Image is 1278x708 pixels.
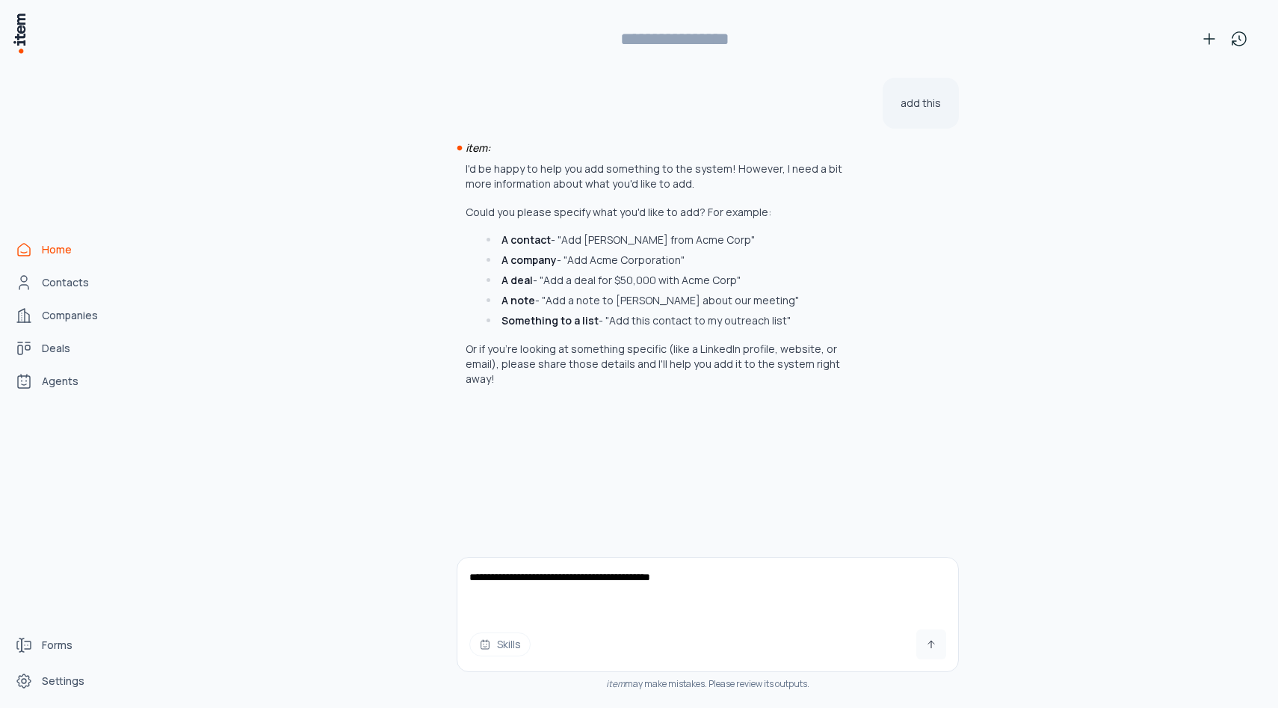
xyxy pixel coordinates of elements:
[483,253,869,268] li: - "Add Acme Corporation"
[501,233,551,247] strong: A contact
[12,12,27,55] img: Item Brain Logo
[497,637,521,652] span: Skills
[916,629,946,659] button: Send message
[501,253,557,267] strong: A company
[42,341,70,356] span: Deals
[42,275,89,290] span: Contacts
[501,273,533,287] strong: A deal
[1194,24,1224,54] button: New conversation
[1224,24,1254,54] button: View history
[42,374,78,389] span: Agents
[469,632,531,656] button: Skills
[9,333,123,363] a: deals
[9,235,123,265] a: Home
[9,301,123,330] a: Companies
[466,342,869,387] p: Or if you're looking at something specific (like a LinkedIn profile, website, or email), please s...
[42,674,84,689] span: Settings
[9,630,123,660] a: Forms
[483,313,869,328] li: - "Add this contact to my outreach list"
[483,293,869,308] li: - "Add a note to [PERSON_NAME] about our meeting"
[9,666,123,696] a: Settings
[42,242,72,257] span: Home
[466,161,869,191] p: I'd be happy to help you add something to the system! However, I need a bit more information abou...
[42,638,72,653] span: Forms
[901,96,941,111] p: add this
[9,366,123,396] a: Agents
[501,293,535,307] strong: A note
[483,233,869,247] li: - "Add [PERSON_NAME] from Acme Corp"
[457,678,959,690] div: may make mistakes. Please review its outputs.
[9,268,123,298] a: Contacts
[466,141,490,155] i: item:
[483,273,869,288] li: - "Add a deal for $50,000 with Acme Corp"
[501,313,599,327] strong: Something to a list
[42,308,98,323] span: Companies
[606,677,625,690] i: item
[466,205,869,220] p: Could you please specify what you'd like to add? For example:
